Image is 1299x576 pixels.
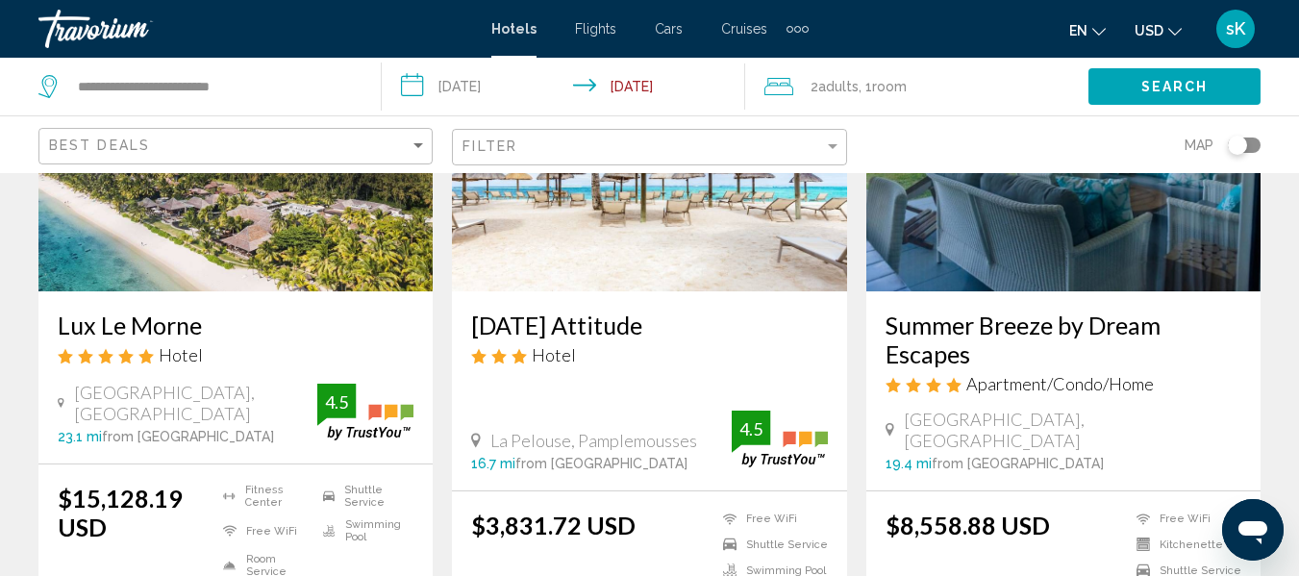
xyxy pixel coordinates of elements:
[1222,499,1284,561] iframe: Button to launch messaging window
[49,138,427,155] mat-select: Sort by
[745,58,1088,115] button: Travelers: 2 adults, 0 children
[1211,9,1261,49] button: User Menu
[74,382,318,424] span: [GEOGRAPHIC_DATA], [GEOGRAPHIC_DATA]
[58,311,413,339] a: Lux Le Morne
[49,138,150,153] span: Best Deals
[1135,16,1182,44] button: Change currency
[966,373,1154,394] span: Apartment/Condo/Home
[811,73,859,100] span: 2
[904,409,1241,451] span: [GEOGRAPHIC_DATA], [GEOGRAPHIC_DATA]
[886,511,1050,539] ins: $8,558.88 USD
[213,518,313,543] li: Free WiFi
[317,384,413,440] img: trustyou-badge.svg
[1213,137,1261,154] button: Toggle map
[471,456,515,471] span: 16.7 mi
[886,311,1241,368] a: Summer Breeze by Dream Escapes
[859,73,907,100] span: , 1
[213,484,313,509] li: Fitness Center
[1185,132,1213,159] span: Map
[1226,19,1245,38] span: sK
[886,456,932,471] span: 19.4 mi
[1069,16,1106,44] button: Change language
[317,390,356,413] div: 4.5
[932,456,1104,471] span: from [GEOGRAPHIC_DATA]
[491,21,537,37] a: Hotels
[532,344,576,365] span: Hotel
[732,411,828,467] img: trustyou-badge.svg
[58,344,413,365] div: 5 star Hotel
[1069,23,1087,38] span: en
[1135,23,1163,38] span: USD
[575,21,616,37] a: Flights
[452,128,846,167] button: Filter
[102,429,274,444] span: from [GEOGRAPHIC_DATA]
[471,344,827,365] div: 3 star Hotel
[462,138,517,154] span: Filter
[382,58,744,115] button: Check-in date: Dec 23, 2026 Check-out date: Jan 2, 2027
[58,484,183,541] ins: $15,128.19 USD
[490,430,697,451] span: La Pelouse, Pamplemousses
[313,518,413,543] li: Swimming Pool
[313,484,413,509] li: Shuttle Service
[1088,68,1261,104] button: Search
[38,10,472,48] a: Travorium
[58,429,102,444] span: 23.1 mi
[655,21,683,37] a: Cars
[1127,537,1241,553] li: Kitchenette
[721,21,767,37] a: Cruises
[713,537,828,553] li: Shuttle Service
[818,79,859,94] span: Adults
[713,511,828,527] li: Free WiFi
[471,311,827,339] a: [DATE] Attitude
[872,79,907,94] span: Room
[1141,80,1209,95] span: Search
[159,344,203,365] span: Hotel
[471,511,636,539] ins: $3,831.72 USD
[515,456,687,471] span: from [GEOGRAPHIC_DATA]
[732,417,770,440] div: 4.5
[1127,511,1241,527] li: Free WiFi
[787,13,809,44] button: Extra navigation items
[886,373,1241,394] div: 4 star Apartment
